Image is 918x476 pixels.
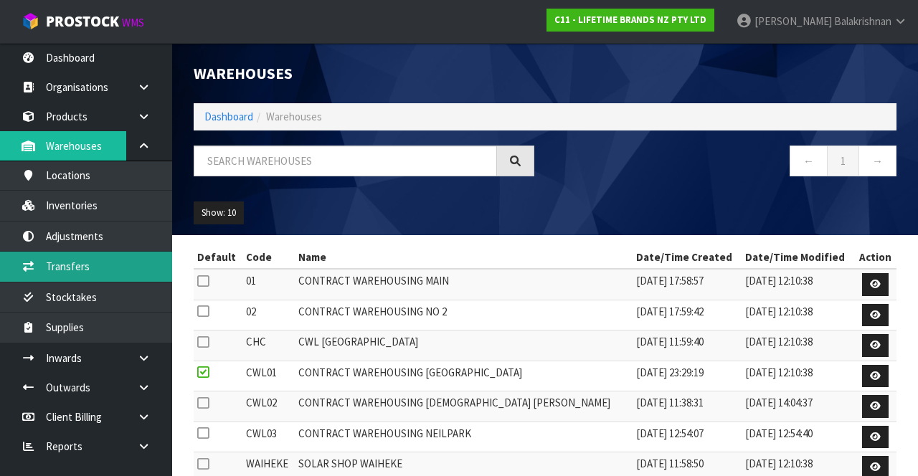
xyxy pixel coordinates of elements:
td: [DATE] 12:10:38 [742,300,855,330]
h1: Warehouses [194,65,534,82]
td: CWL02 [242,391,295,422]
th: Date/Time Modified [742,246,855,269]
td: CONTRACT WAREHOUSING NO 2 [295,300,633,330]
td: [DATE] 12:54:40 [742,422,855,452]
td: CONTRACT WAREHOUSING [DEMOGRAPHIC_DATA] [PERSON_NAME] [295,391,633,422]
a: ← [790,146,828,176]
span: ProStock [46,12,119,31]
td: [DATE] 12:10:38 [742,361,855,391]
td: [DATE] 12:10:38 [742,330,855,361]
td: CWL03 [242,422,295,452]
span: Balakrishnan [834,14,891,28]
th: Default [194,246,242,269]
td: CHC [242,330,295,361]
td: CONTRACT WAREHOUSING [GEOGRAPHIC_DATA] [295,361,633,391]
td: [DATE] 17:58:57 [633,269,742,300]
td: [DATE] 23:29:19 [633,361,742,391]
td: CONTRACT WAREHOUSING MAIN [295,269,633,300]
a: 1 [827,146,859,176]
img: cube-alt.png [22,12,39,30]
span: Warehouses [266,110,322,123]
a: → [858,146,896,176]
td: [DATE] 12:10:38 [742,269,855,300]
td: [DATE] 11:38:31 [633,391,742,422]
td: [DATE] 11:59:40 [633,330,742,361]
td: [DATE] 17:59:42 [633,300,742,330]
th: Date/Time Created [633,246,742,269]
strong: C11 - LIFETIME BRANDS NZ PTY LTD [554,14,706,26]
input: Search warehouses [194,146,497,176]
td: 01 [242,269,295,300]
a: Dashboard [204,110,253,123]
td: CWL01 [242,361,295,391]
td: [DATE] 14:04:37 [742,391,855,422]
span: [PERSON_NAME] [754,14,832,28]
td: CONTRACT WAREHOUSING NEILPARK [295,422,633,452]
button: Show: 10 [194,201,244,224]
nav: Page navigation [556,146,896,181]
td: CWL [GEOGRAPHIC_DATA] [295,330,633,361]
th: Action [855,246,896,269]
td: [DATE] 12:54:07 [633,422,742,452]
td: 02 [242,300,295,330]
a: C11 - LIFETIME BRANDS NZ PTY LTD [546,9,714,32]
th: Name [295,246,633,269]
th: Code [242,246,295,269]
small: WMS [122,16,144,29]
